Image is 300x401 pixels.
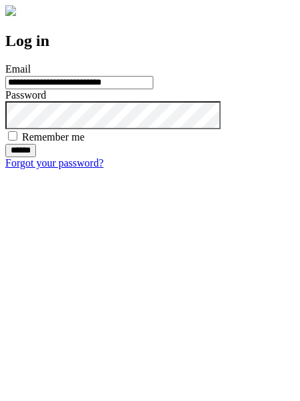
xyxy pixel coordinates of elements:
[5,5,16,16] img: logo-4e3dc11c47720685a147b03b5a06dd966a58ff35d612b21f08c02c0306f2b779.png
[22,131,85,143] label: Remember me
[5,157,103,169] a: Forgot your password?
[5,32,295,50] h2: Log in
[5,89,46,101] label: Password
[5,63,31,75] label: Email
